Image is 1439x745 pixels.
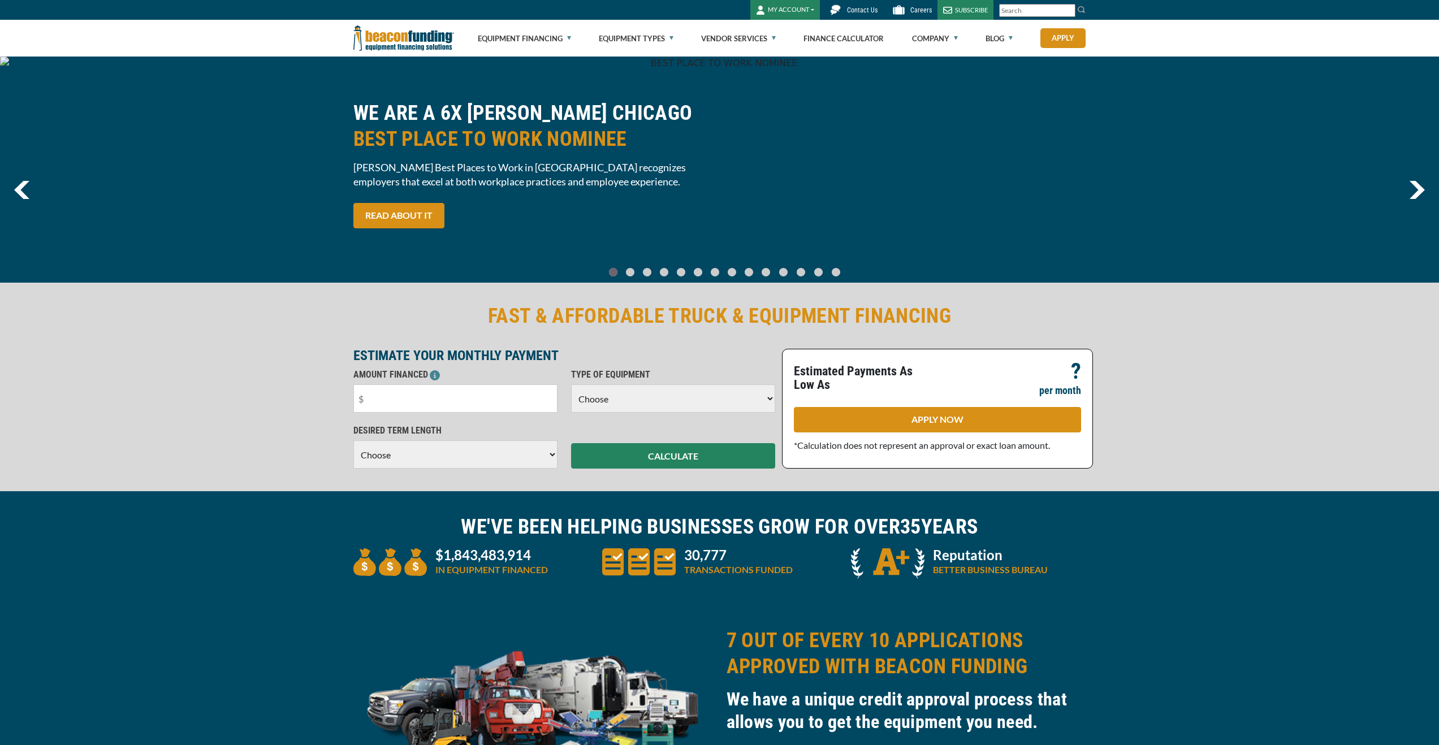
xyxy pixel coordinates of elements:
a: Go To Slide 10 [776,267,790,277]
span: Contact Us [847,6,878,14]
h2: FAST & AFFORDABLE TRUCK & EQUIPMENT FINANCING [353,303,1086,329]
a: Vendor Services [701,20,776,57]
p: BETTER BUSINESS BUREAU [933,563,1048,577]
p: ? [1071,365,1081,378]
p: TRANSACTIONS FUNDED [684,563,793,577]
a: Go To Slide 4 [675,267,688,277]
a: Go To Slide 5 [692,267,705,277]
img: three money bags to convey large amount of equipment financed [353,548,427,576]
a: Apply [1040,28,1086,48]
img: Beacon Funding Corporation logo [353,20,454,57]
img: Left Navigator [14,181,29,199]
a: Equipment Financing [478,20,571,57]
span: 35 [900,515,921,539]
p: TYPE OF EQUIPMENT [571,368,775,382]
a: next [1409,181,1425,199]
img: three document icons to convery large amount of transactions funded [602,548,676,575]
a: Finance Calculator [803,20,884,57]
a: Go To Slide 7 [725,267,739,277]
a: Go To Slide 11 [794,267,808,277]
p: Estimated Payments As Low As [794,365,931,392]
a: Equipment Types [599,20,673,57]
a: Go To Slide 1 [624,267,637,277]
a: Company [912,20,958,57]
a: Go To Slide 9 [759,267,773,277]
span: Careers [910,6,932,14]
img: Right Navigator [1409,181,1425,199]
a: equipment collage [353,700,713,711]
a: Go To Slide 8 [742,267,756,277]
a: Clear search text [1064,6,1073,15]
h2: WE'VE BEEN HELPING BUSINESSES GROW FOR OVER YEARS [353,514,1086,540]
input: $ [353,384,558,413]
input: Search [999,4,1075,17]
span: *Calculation does not represent an approval or exact loan amount. [794,440,1050,451]
p: AMOUNT FINANCED [353,368,558,382]
span: [PERSON_NAME] Best Places to Work in [GEOGRAPHIC_DATA] recognizes employers that excel at both wo... [353,161,713,189]
h3: We have a unique credit approval process that allows you to get the equipment you need. [727,688,1086,733]
a: Go To Slide 13 [829,267,843,277]
a: Go To Slide 0 [607,267,620,277]
p: ESTIMATE YOUR MONTHLY PAYMENT [353,349,775,362]
a: Blog [986,20,1013,57]
h2: 7 OUT OF EVERY 10 APPLICATIONS APPROVED WITH BEACON FUNDING [727,627,1086,679]
a: Go To Slide 3 [658,267,671,277]
a: Go To Slide 2 [641,267,654,277]
p: DESIRED TERM LENGTH [353,424,558,438]
p: 30,777 [684,548,793,562]
img: A + icon [851,548,924,579]
a: Go To Slide 12 [811,267,826,277]
p: per month [1039,384,1081,397]
a: Go To Slide 6 [708,267,722,277]
button: CALCULATE [571,443,775,469]
p: IN EQUIPMENT FINANCED [435,563,548,577]
a: previous [14,181,29,199]
a: READ ABOUT IT [353,203,444,228]
p: $1,843,483,914 [435,548,548,562]
h2: WE ARE A 6X [PERSON_NAME] CHICAGO [353,100,713,152]
p: Reputation [933,548,1048,562]
a: APPLY NOW [794,407,1081,432]
span: BEST PLACE TO WORK NOMINEE [353,126,713,152]
img: Search [1077,5,1086,14]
